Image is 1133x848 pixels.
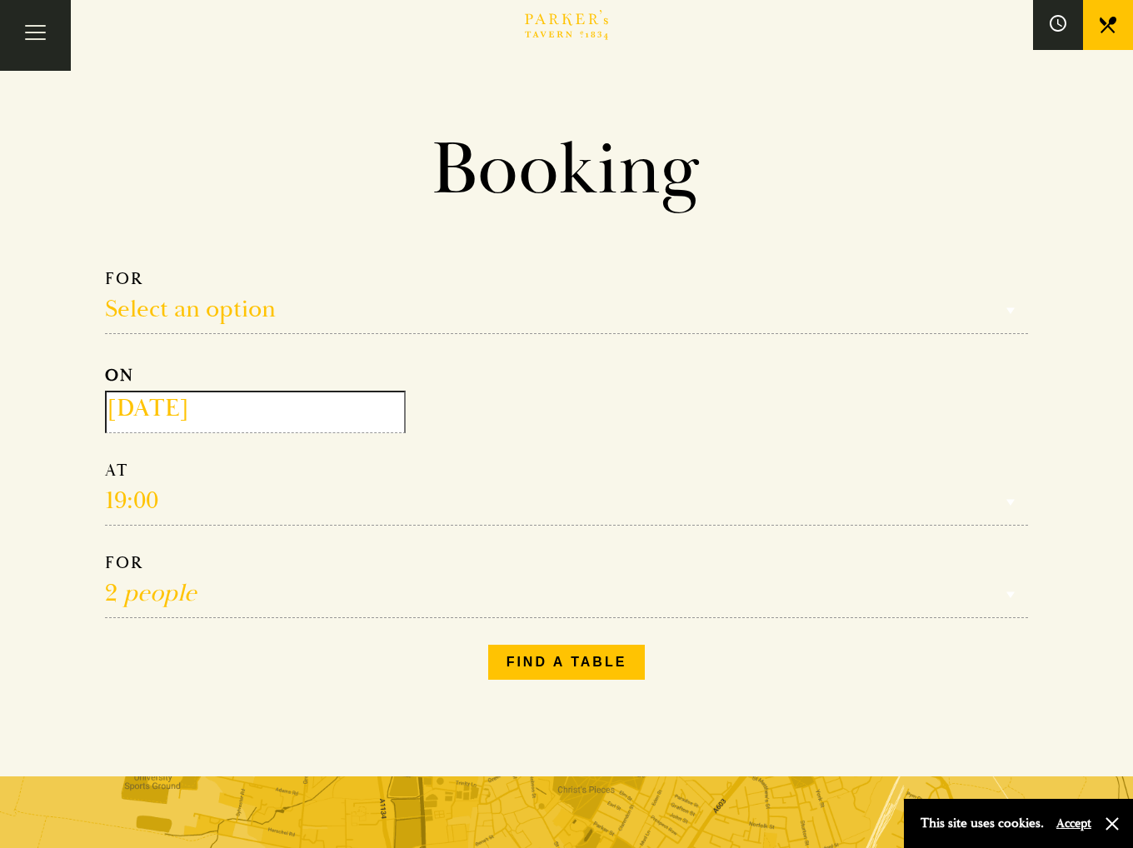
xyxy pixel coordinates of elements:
strong: ON [105,365,134,386]
p: This site uses cookies. [921,811,1044,836]
button: Accept [1056,816,1091,831]
button: Find a table [488,645,646,680]
button: Close and accept [1104,816,1121,832]
h1: Booking [92,125,1041,215]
